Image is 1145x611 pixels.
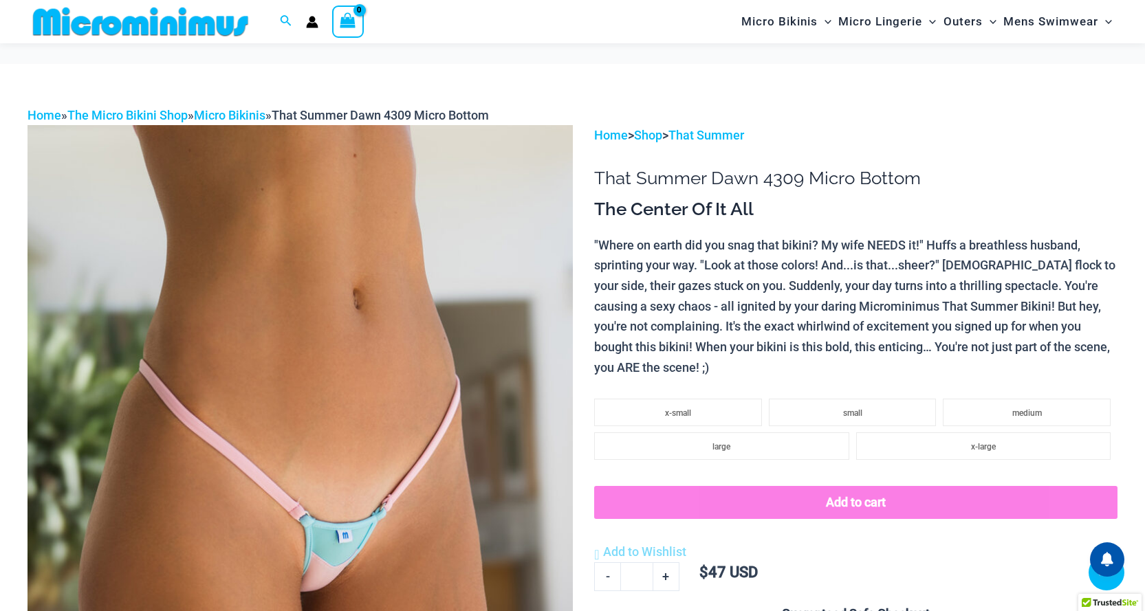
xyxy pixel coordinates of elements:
span: $ [699,564,708,581]
a: Mens SwimwearMenu ToggleMenu Toggle [1000,4,1115,39]
p: > > [594,125,1117,146]
span: Outers [944,4,983,39]
li: large [594,432,849,460]
span: Mens Swimwear [1003,4,1098,39]
p: "Where on earth did you snag that bikini? My wife NEEDS it!" Huffs a breathless husband, sprintin... [594,235,1117,378]
a: That Summer [668,128,744,142]
a: Micro LingerieMenu ToggleMenu Toggle [835,4,939,39]
span: x-large [971,442,996,452]
a: - [594,562,620,591]
a: + [653,562,679,591]
a: Account icon link [306,16,318,28]
a: Home [594,128,628,142]
span: » » » [28,108,489,122]
span: That Summer Dawn 4309 Micro Bottom [272,108,489,122]
span: Menu Toggle [922,4,936,39]
span: medium [1012,408,1042,418]
a: Micro Bikinis [194,108,265,122]
span: Menu Toggle [1098,4,1112,39]
li: x-small [594,399,762,426]
span: Micro Lingerie [838,4,922,39]
a: View Shopping Cart, empty [332,5,364,37]
input: Product quantity [620,562,653,591]
h1: That Summer Dawn 4309 Micro Bottom [594,168,1117,189]
span: Menu Toggle [818,4,831,39]
a: Add to Wishlist [594,542,686,562]
span: large [712,442,730,452]
span: x-small [665,408,691,418]
a: Micro BikinisMenu ToggleMenu Toggle [738,4,835,39]
nav: Site Navigation [736,2,1117,41]
img: MM SHOP LOGO FLAT [28,6,254,37]
span: Micro Bikinis [741,4,818,39]
li: small [769,399,937,426]
a: Shop [634,128,662,142]
bdi: 47 USD [699,564,758,581]
span: Menu Toggle [983,4,996,39]
li: medium [943,399,1111,426]
a: Search icon link [280,13,292,30]
a: The Micro Bikini Shop [67,108,188,122]
span: small [843,408,862,418]
span: Add to Wishlist [603,544,686,559]
a: OutersMenu ToggleMenu Toggle [940,4,1000,39]
a: Home [28,108,61,122]
button: Add to cart [594,486,1117,519]
li: x-large [856,432,1111,460]
h3: The Center Of It All [594,198,1117,221]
